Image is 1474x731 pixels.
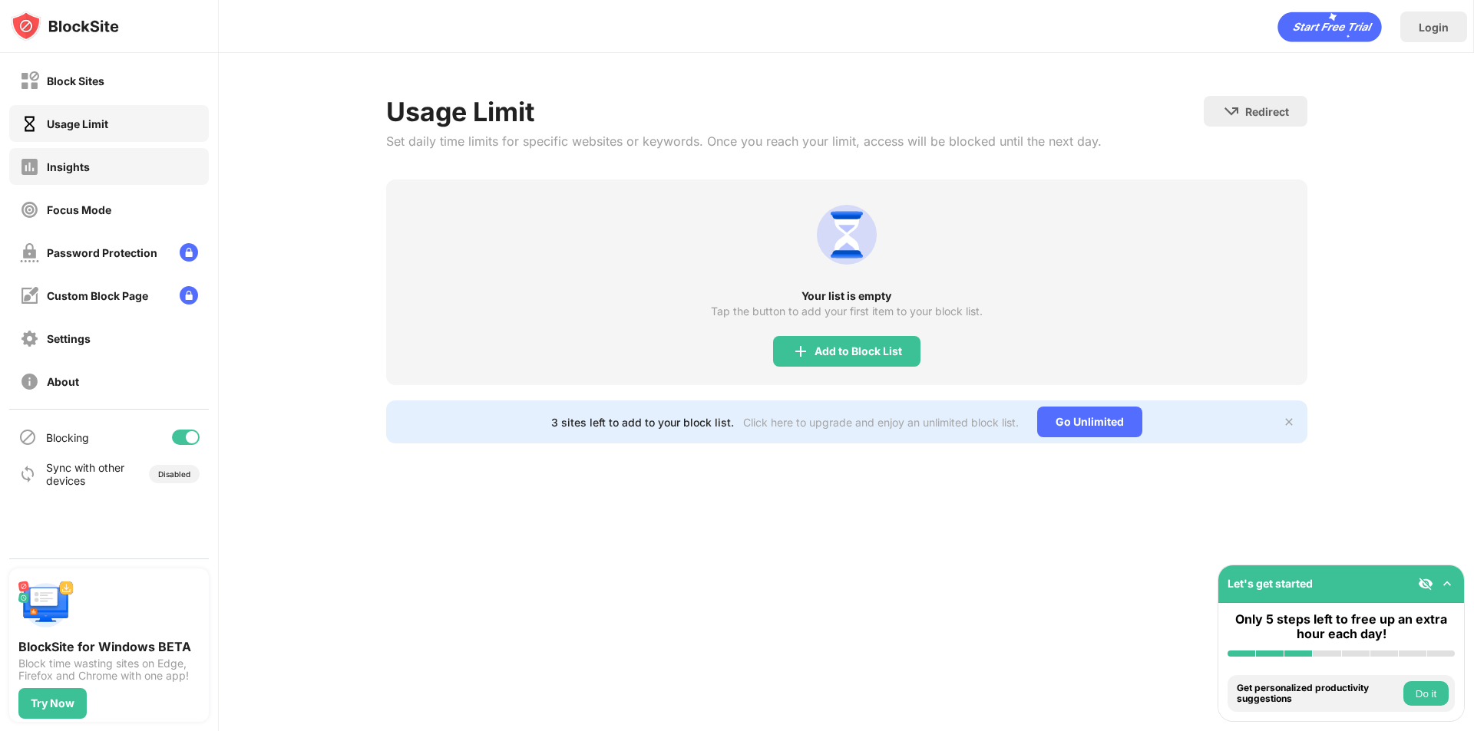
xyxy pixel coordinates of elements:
div: Go Unlimited [1037,407,1142,437]
div: Click here to upgrade and enjoy an unlimited block list. [743,416,1019,429]
div: Only 5 steps left to free up an extra hour each day! [1228,612,1455,641]
img: omni-setup-toggle.svg [1439,576,1455,591]
div: Redirect [1245,105,1289,118]
div: Add to Block List [815,345,902,357]
div: About [47,375,79,388]
div: Usage Limit [386,96,1102,127]
img: about-off.svg [20,372,39,391]
div: Try Now [31,697,74,710]
img: customize-block-page-off.svg [20,286,39,305]
div: Block Sites [47,74,104,87]
img: settings-off.svg [20,329,39,348]
div: Let's get started [1228,577,1313,590]
button: Do it [1403,681,1449,706]
div: Your list is empty [386,290,1307,302]
div: Disabled [158,469,190,479]
div: Block time wasting sites on Edge, Firefox and Chrome with one app! [18,657,200,682]
img: usage-limit.svg [810,198,884,272]
div: Focus Mode [47,203,111,216]
img: time-usage-on.svg [20,114,39,133]
img: block-off.svg [20,71,39,91]
div: Sync with other devices [46,461,125,487]
img: x-button.svg [1283,416,1295,428]
img: lock-menu.svg [180,286,198,305]
img: lock-menu.svg [180,243,198,262]
img: logo-blocksite.svg [11,11,119,41]
div: Custom Block Page [47,289,148,302]
div: Password Protection [47,246,157,259]
div: Blocking [46,431,89,444]
img: insights-off.svg [20,157,39,176]
div: BlockSite for Windows BETA [18,639,200,654]
img: blocking-icon.svg [18,428,37,446]
div: Login [1419,21,1449,34]
div: animation [1277,12,1382,42]
img: eye-not-visible.svg [1418,576,1433,591]
div: Set daily time limits for specific websites or keywords. Once you reach your limit, access will b... [386,133,1102,149]
img: focus-off.svg [20,200,39,219]
div: Tap the button to add your first item to your block list. [711,305,983,318]
div: Insights [47,160,90,173]
div: Get personalized productivity suggestions [1237,683,1400,705]
img: sync-icon.svg [18,465,37,483]
img: password-protection-off.svg [20,243,39,262]
div: Usage Limit [47,117,108,130]
div: Settings [47,332,91,345]
img: push-desktop.svg [18,578,74,633]
div: 3 sites left to add to your block list. [551,416,734,429]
